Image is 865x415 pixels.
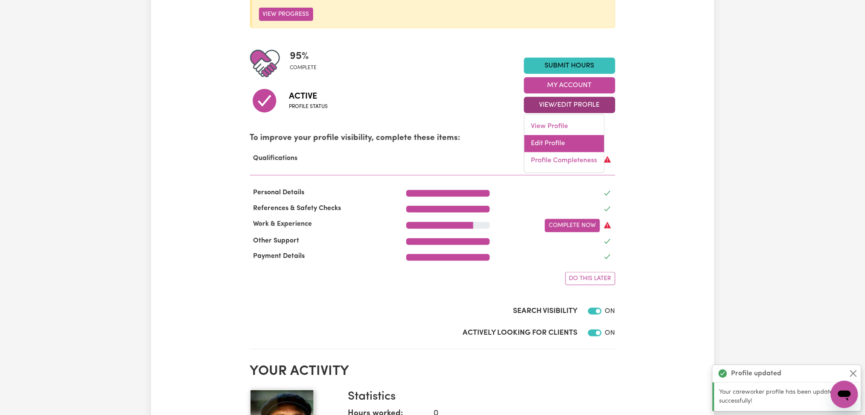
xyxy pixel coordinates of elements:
a: Profile Completeness [524,152,604,170]
button: View/Edit Profile [524,97,615,113]
iframe: Button to launch messaging window [831,381,858,408]
button: View Progress [259,8,313,21]
span: Other Support [250,237,303,244]
p: To improve your profile visibility, complete these items: [250,132,615,145]
a: Complete Now [545,219,600,232]
span: complete [290,64,317,72]
label: Actively Looking for Clients [463,327,578,339]
span: ON [605,330,615,336]
span: 95 % [290,49,317,64]
strong: Profile updated [731,368,782,379]
span: ON [605,308,615,315]
a: Edit Profile [524,135,604,152]
span: Active [289,90,328,103]
span: Qualifications [250,155,301,162]
span: Do this later [569,275,612,282]
h2: Your activity [250,363,615,380]
span: Personal Details [250,189,308,196]
span: Payment Details [250,253,309,260]
p: Your careworker profile has been updated successfully! [719,388,856,406]
button: Close [848,368,859,379]
a: View Profile [524,118,604,135]
h3: Statistics [348,390,609,404]
a: Submit Hours [524,58,615,74]
span: Work & Experience [250,221,316,228]
span: References & Safety Checks [250,205,345,212]
span: Profile status [289,103,328,111]
button: Do this later [565,272,615,285]
button: My Account [524,77,615,94]
label: Search Visibility [513,306,578,317]
div: View/Edit Profile [524,114,605,173]
div: Profile completeness: 95% [290,49,324,79]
